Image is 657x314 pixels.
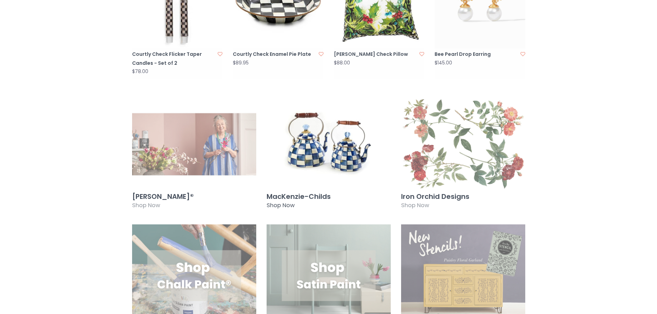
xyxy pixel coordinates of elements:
div: $88.00 [334,60,350,65]
a: MacKenzie-Childs Shop Now [267,99,391,214]
h3: [PERSON_NAME]® [132,193,256,200]
a: Courtly Check Flicker Taper Candles - Set of 2 [132,50,213,67]
span: Shop Now [132,201,160,209]
a: [PERSON_NAME] Check Pillow [334,50,415,59]
h3: MacKenzie-Childs [267,193,391,200]
a: Bee Pearl Drop Earring [435,50,516,59]
a: Iron Orchid Designs Shop Now [401,99,525,214]
span: Shop Now [401,201,429,209]
a: Add to wishlist [520,51,525,58]
a: Add to wishlist [419,51,424,58]
a: [PERSON_NAME]® Shop Now [132,99,256,214]
h3: Iron Orchid Designs [401,193,525,200]
div: $78.00 [132,69,148,74]
span: Shop Now [267,201,295,209]
a: Add to wishlist [319,51,323,58]
a: Courtly Check Enamel Pie Plate [233,50,314,59]
a: Add to wishlist [218,51,222,58]
img: Annie Sloan® [132,99,256,189]
img: Iron Orchid Designs [401,99,525,189]
div: $145.00 [435,60,452,65]
div: $89.95 [233,60,249,65]
img: MacKenzie-Childs [267,99,391,189]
